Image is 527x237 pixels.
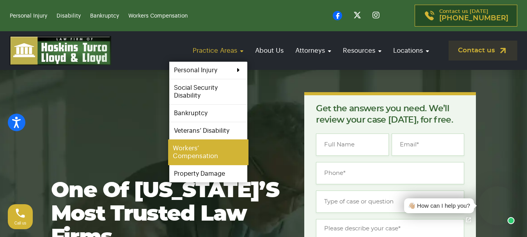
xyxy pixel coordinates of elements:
p: Contact us [DATE] [439,9,508,22]
a: Resources [339,39,385,62]
a: Bankruptcy [90,13,119,19]
a: Social Security Disability [169,79,247,104]
a: About Us [251,39,287,62]
input: Email* [392,134,464,156]
input: Type of case or question [316,191,464,213]
a: Property Damage [169,165,247,182]
a: Practice Areas [189,39,247,62]
input: Phone* [316,162,464,184]
a: Workers’ Compensation [168,139,248,165]
a: Contact us [449,41,517,61]
a: Contact us [DATE][PHONE_NUMBER] [415,5,517,27]
a: Disability [57,13,81,19]
a: Attorneys [291,39,335,62]
a: Personal Injury [10,13,47,19]
a: Bankruptcy [169,105,247,122]
a: Open chat [460,212,477,228]
span: [PHONE_NUMBER] [439,14,508,22]
span: Call us [14,221,27,225]
img: logo [10,36,111,65]
a: Veterans’ Disability [169,122,247,139]
a: Locations [389,39,433,62]
a: Personal Injury [169,62,247,79]
div: 👋🏼 How can I help you? [408,201,470,210]
p: Get the answers you need. We’ll review your case [DATE], for free. [316,103,464,126]
a: Workers Compensation [128,13,188,19]
input: Full Name [316,134,389,156]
